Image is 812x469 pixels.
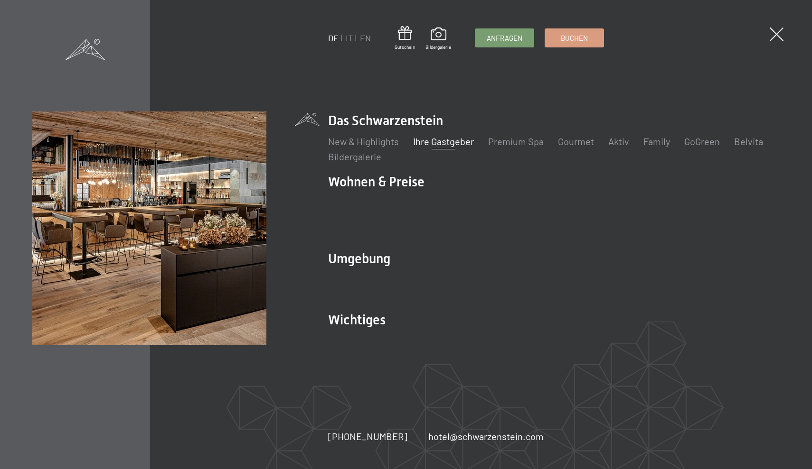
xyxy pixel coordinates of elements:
[558,136,594,147] a: Gourmet
[328,151,381,162] a: Bildergalerie
[608,136,629,147] a: Aktiv
[488,136,544,147] a: Premium Spa
[328,33,339,43] a: DE
[328,431,407,442] span: [PHONE_NUMBER]
[328,430,407,443] a: [PHONE_NUMBER]
[328,136,399,147] a: New & Highlights
[545,29,604,47] a: Buchen
[360,33,371,43] a: EN
[425,44,451,50] span: Bildergalerie
[425,28,451,50] a: Bildergalerie
[475,29,534,47] a: Anfragen
[395,26,415,50] a: Gutschein
[487,33,522,43] span: Anfragen
[413,136,474,147] a: Ihre Gastgeber
[346,33,353,43] a: IT
[395,44,415,50] span: Gutschein
[428,430,544,443] a: hotel@schwarzenstein.com
[561,33,588,43] span: Buchen
[734,136,763,147] a: Belvita
[643,136,670,147] a: Family
[684,136,720,147] a: GoGreen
